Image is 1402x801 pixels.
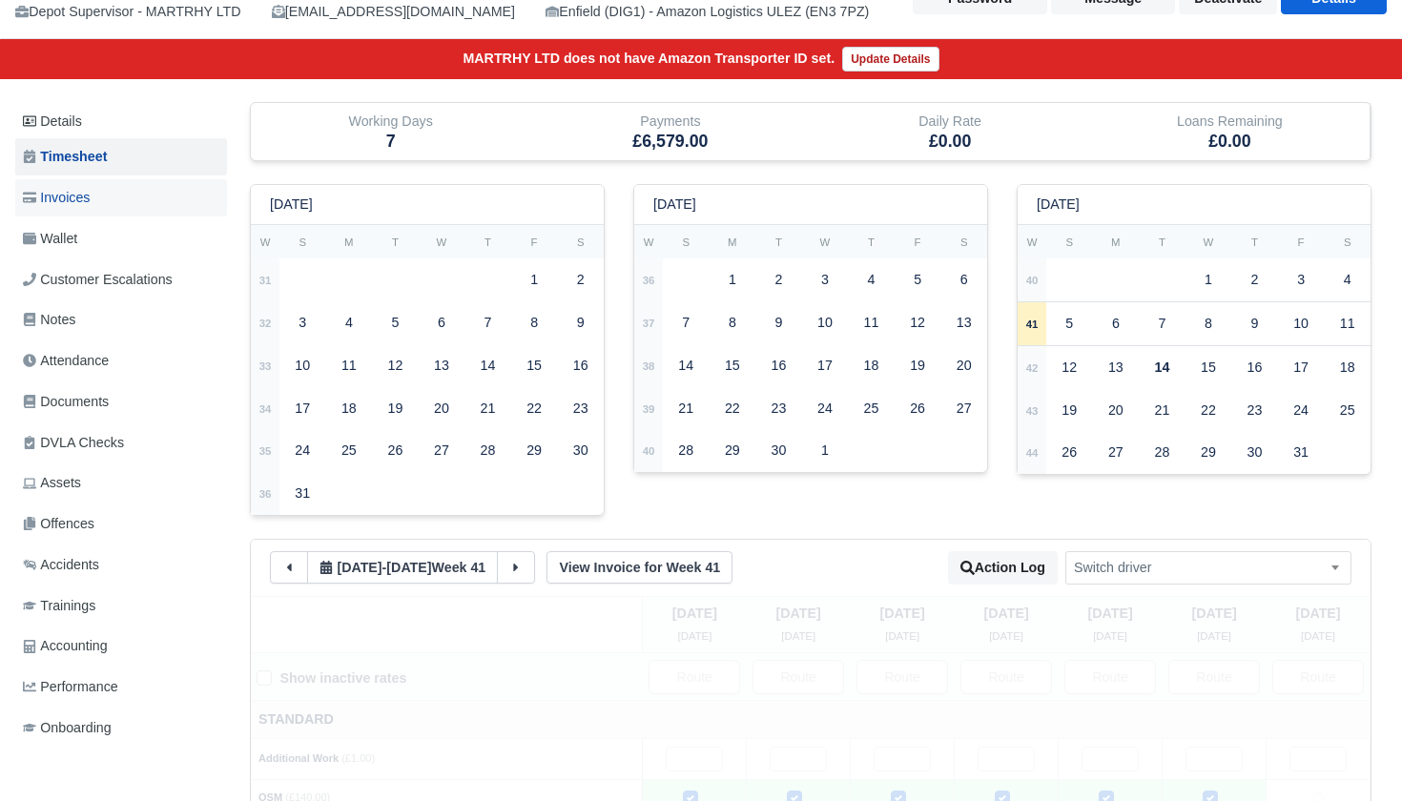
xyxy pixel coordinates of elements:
span: Attendance [23,350,109,372]
small: F [1298,236,1305,248]
a: View Invoice for Week 41 [546,551,732,584]
a: Performance [15,668,227,706]
div: 31 [1281,434,1322,471]
div: 8 [514,304,555,341]
strong: 14 [1154,359,1169,375]
div: 2 [1234,261,1275,298]
strong: 36 [643,275,655,286]
strong: 33 [259,360,272,372]
div: 6 [422,304,463,341]
small: M [344,236,353,248]
small: T [775,236,782,248]
div: 16 [758,347,799,384]
small: S [577,236,585,248]
div: 1 [805,432,846,469]
div: 30 [1234,434,1275,471]
span: Offences [23,513,94,535]
strong: 42 [1026,362,1039,374]
div: Daily Rate [825,111,1076,133]
div: 7 [1142,305,1183,342]
div: 15 [514,347,555,384]
div: 4 [329,304,370,341]
strong: 32 [259,318,272,329]
div: 12 [375,347,416,384]
div: Loans Remaining [1090,103,1371,160]
div: 1 [514,261,555,298]
strong: 31 [259,275,272,286]
div: 3 [1281,261,1322,298]
div: 13 [422,347,463,384]
small: F [915,236,921,248]
strong: 40 [643,445,655,457]
div: 24 [805,390,846,427]
div: Depot Supervisor - MARTRHY LTD [15,1,241,23]
h6: [DATE] [653,196,696,213]
strong: 34 [259,403,272,415]
div: Loans Remaining [1104,111,1355,133]
div: 19 [897,347,938,384]
div: 7 [467,304,508,341]
a: Attendance [15,342,227,380]
small: W [1027,236,1038,248]
a: Accidents [15,546,227,584]
span: Documents [23,391,109,413]
a: Update Details [842,47,938,72]
div: 25 [1327,392,1368,429]
a: Trainings [15,587,227,625]
div: 10 [805,304,846,341]
div: 16 [1234,349,1275,386]
div: Payments [530,103,810,160]
h5: 7 [265,132,516,152]
a: Offences [15,505,227,543]
div: 9 [758,304,799,341]
div: 20 [943,347,984,384]
div: 11 [329,347,370,384]
small: W [644,236,654,248]
span: Switch driver [1065,551,1351,585]
span: Accounting [23,635,108,657]
div: 17 [1281,349,1322,386]
div: 12 [897,304,938,341]
div: Enfield (DIG1) - Amazon Logistics ULEZ (EN3 7PZ) [546,1,869,23]
span: Accidents [23,554,99,576]
div: 29 [1188,434,1229,471]
div: 30 [560,432,601,469]
div: 1 [1188,261,1229,298]
div: 20 [1096,392,1137,429]
div: 28 [666,432,707,469]
small: W [260,236,271,248]
strong: 36 [259,488,272,500]
a: Invoices [15,179,227,216]
a: Timesheet [15,138,227,175]
div: 25 [851,390,892,427]
span: Trainings [23,595,95,617]
a: Assets [15,464,227,502]
strong: 41 [1026,318,1039,330]
small: S [960,236,968,248]
strong: 38 [643,360,655,372]
div: 26 [897,390,938,427]
strong: 37 [643,318,655,329]
div: 21 [467,390,508,427]
small: S [1065,236,1073,248]
h6: [DATE] [270,196,313,213]
span: Customer Escalations [23,269,173,291]
span: Switch driver [1066,556,1350,580]
div: 28 [1142,434,1183,471]
strong: 40 [1026,275,1039,286]
strong: 39 [643,403,655,415]
span: Timesheet [23,146,107,168]
div: 27 [943,390,984,427]
a: Onboarding [15,709,227,747]
div: 31 [282,475,323,512]
div: 20 [422,390,463,427]
small: T [1251,236,1258,248]
div: 8 [712,304,753,341]
small: S [682,236,690,248]
div: 26 [375,432,416,469]
iframe: Chat Widget [1307,709,1402,801]
h5: £0.00 [825,132,1076,152]
div: 18 [329,390,370,427]
a: Customer Escalations [15,261,227,298]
